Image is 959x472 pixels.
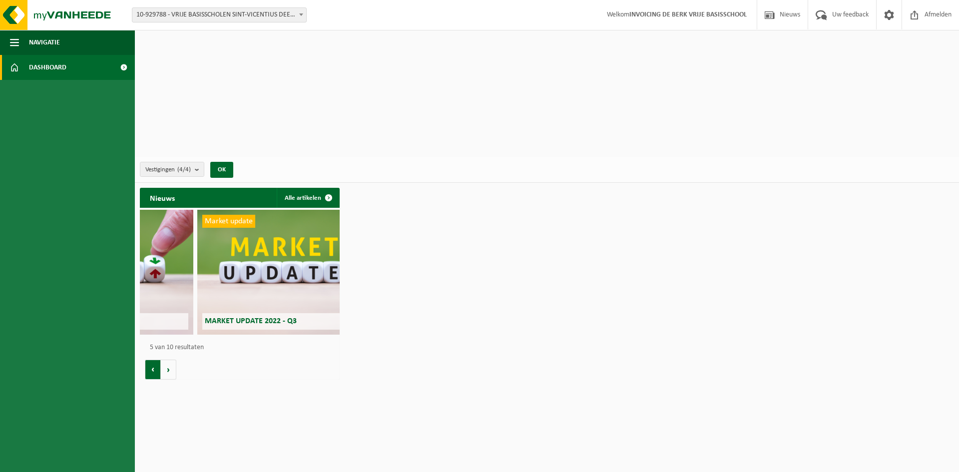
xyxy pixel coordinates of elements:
[150,344,335,351] p: 5 van 10 resultaten
[29,55,66,80] span: Dashboard
[205,317,297,325] span: Market update 2022 - Q3
[145,360,161,380] button: Vorige
[29,30,60,55] span: Navigatie
[210,162,233,178] button: OK
[629,11,747,18] strong: INVOICING DE BERK VRIJE BASISSCHOOL
[145,162,191,177] span: Vestigingen
[161,360,176,380] button: Volgende
[132,7,307,22] span: 10-929788 - VRIJE BASISSCHOLEN SINT-VICENTIUS DEERLIJK - DEERLIJK
[132,8,306,22] span: 10-929788 - VRIJE BASISSCHOLEN SINT-VICENTIUS DEERLIJK - DEERLIJK
[140,162,204,177] button: Vestigingen(4/4)
[202,215,255,228] span: Market update
[177,166,191,173] count: (4/4)
[277,188,339,208] a: Alle artikelen
[197,210,393,335] a: Market update Market update 2022 - Q3
[140,188,185,207] h2: Nieuws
